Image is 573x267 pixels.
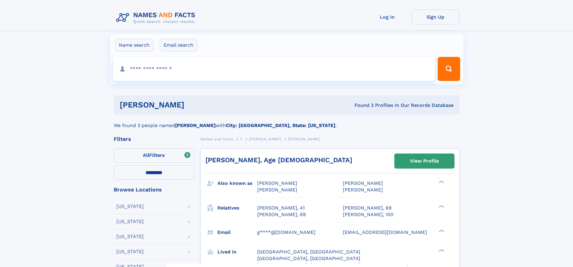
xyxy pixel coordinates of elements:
[175,123,216,128] b: [PERSON_NAME]
[116,219,144,224] div: [US_STATE]
[217,227,257,238] h3: Email
[437,248,445,252] div: ❯
[363,10,411,24] a: Log In
[257,211,306,218] a: [PERSON_NAME], 69
[114,187,194,192] div: Browse Locations
[116,249,144,254] div: [US_STATE]
[249,137,281,141] span: [PERSON_NAME]
[437,229,445,233] div: ❯
[205,156,352,164] a: [PERSON_NAME], Age [DEMOGRAPHIC_DATA]
[257,256,360,261] span: [GEOGRAPHIC_DATA], [GEOGRAPHIC_DATA]
[115,39,153,51] label: Name search
[395,154,454,168] a: View Profile
[257,187,297,193] span: [PERSON_NAME]
[438,57,460,81] button: Search Button
[410,154,439,168] div: View Profile
[217,178,257,188] h3: Also known as
[113,57,435,81] input: search input
[257,205,305,211] a: [PERSON_NAME], 41
[160,39,197,51] label: Email search
[270,102,454,109] div: Found 3 Profiles In Our Records Database
[116,234,144,239] div: [US_STATE]
[116,204,144,209] div: [US_STATE]
[249,135,281,143] a: [PERSON_NAME]
[240,137,242,141] span: Y
[257,249,360,255] span: [GEOGRAPHIC_DATA], [GEOGRAPHIC_DATA]
[226,123,335,128] b: City: [GEOGRAPHIC_DATA], State: [US_STATE]
[114,10,200,26] img: Logo Names and Facts
[217,203,257,213] h3: Relatives
[288,137,320,141] span: [PERSON_NAME]
[343,180,383,186] span: [PERSON_NAME]
[120,101,270,109] h1: [PERSON_NAME]
[343,229,427,235] span: [EMAIL_ADDRESS][DOMAIN_NAME]
[217,247,257,257] h3: Lived in
[343,211,393,218] a: [PERSON_NAME], 100
[114,115,460,129] div: We found 3 people named with .
[114,148,194,163] label: Filters
[411,10,460,24] a: Sign Up
[343,187,383,193] span: [PERSON_NAME]
[343,205,392,211] a: [PERSON_NAME], 69
[200,135,233,143] a: Names and Facts
[437,180,445,184] div: ❯
[143,152,149,158] span: All
[114,136,194,142] div: Filters
[240,135,242,143] a: Y
[437,204,445,208] div: ❯
[257,180,297,186] span: [PERSON_NAME]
